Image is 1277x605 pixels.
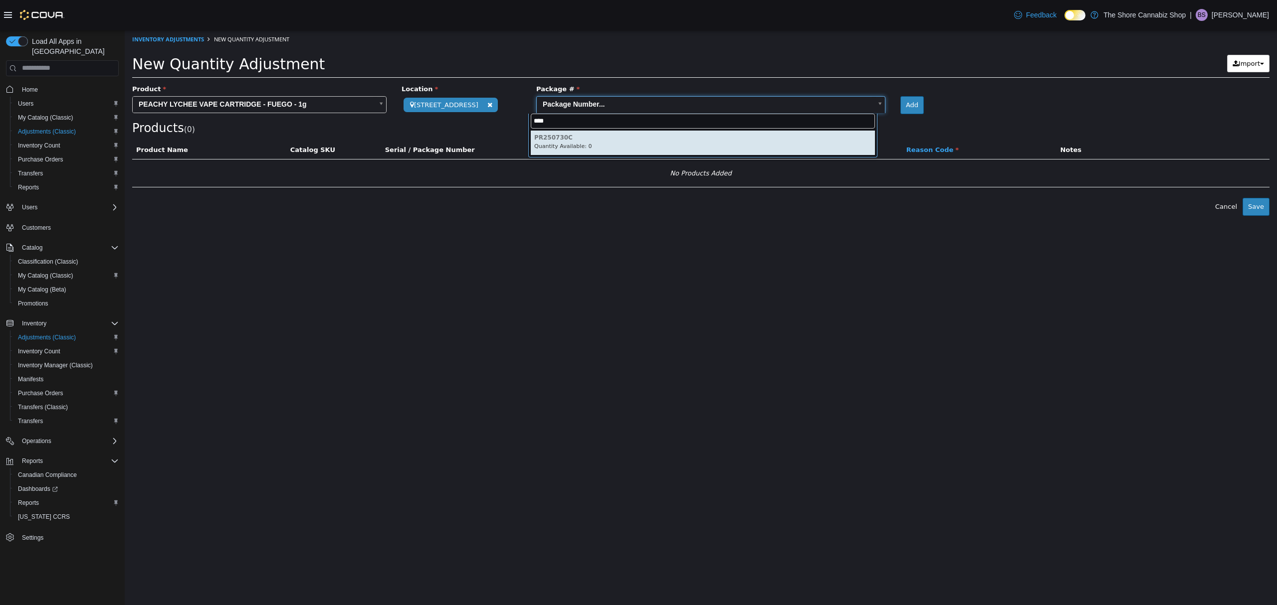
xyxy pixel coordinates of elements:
span: Operations [22,437,51,445]
button: Users [2,200,123,214]
span: Inventory Count [18,142,60,150]
img: Cova [20,10,64,20]
span: Reports [22,457,43,465]
button: Inventory Count [10,344,123,358]
span: My Catalog (Classic) [14,270,119,282]
span: Feedback [1026,10,1057,20]
a: Inventory Count [14,345,64,357]
button: Settings [2,530,123,544]
a: Dashboards [10,482,123,496]
a: My Catalog (Classic) [14,112,77,124]
button: My Catalog (Beta) [10,283,123,297]
a: Users [14,98,37,110]
span: Manifests [18,375,43,383]
button: Reports [10,180,123,194]
h6: PR250730C [410,104,747,111]
a: Reports [14,497,43,509]
span: Inventory Count [18,347,60,355]
span: Purchase Orders [18,389,63,397]
a: Canadian Compliance [14,469,81,481]
button: Reports [18,455,47,467]
span: Inventory [22,319,46,327]
span: Catalog [18,242,119,254]
button: Classification (Classic) [10,255,123,269]
span: Home [22,86,38,94]
button: Reports [2,454,123,468]
button: Transfers [10,414,123,428]
span: My Catalog (Beta) [18,286,66,294]
a: Reports [14,181,43,193]
button: My Catalog (Classic) [10,111,123,125]
a: Manifests [14,373,47,385]
span: Manifests [14,373,119,385]
span: Washington CCRS [14,511,119,523]
span: Settings [22,534,43,542]
button: Transfers [10,166,123,180]
span: Transfers [14,415,119,427]
span: Settings [18,531,119,543]
span: My Catalog (Beta) [14,284,119,296]
button: Inventory Count [10,139,123,152]
a: Settings [18,532,47,544]
a: Classification (Classic) [14,256,82,268]
button: Users [18,201,41,213]
button: Catalog [2,241,123,255]
a: Feedback [1010,5,1061,25]
button: My Catalog (Classic) [10,269,123,283]
span: Transfers [14,167,119,179]
span: Customers [18,221,119,234]
span: Promotions [18,300,48,307]
span: Dark Mode [1064,20,1065,21]
span: Transfers [18,417,43,425]
a: Dashboards [14,483,62,495]
a: Promotions [14,298,52,309]
button: Home [2,82,123,97]
span: Reports [14,181,119,193]
span: Adjustments (Classic) [14,331,119,343]
span: Promotions [14,298,119,309]
button: Inventory [18,317,50,329]
a: [US_STATE] CCRS [14,511,74,523]
a: Purchase Orders [14,387,67,399]
span: Inventory Manager (Classic) [18,361,93,369]
span: Reports [18,455,119,467]
button: Catalog [18,242,46,254]
span: Users [14,98,119,110]
span: Dashboards [14,483,119,495]
span: Users [18,100,33,108]
span: Transfers (Classic) [18,403,68,411]
span: Users [18,201,119,213]
span: Purchase Orders [18,155,63,163]
span: My Catalog (Classic) [18,114,73,122]
span: Load All Apps in [GEOGRAPHIC_DATA] [28,36,119,56]
nav: Complex example [6,78,119,571]
a: Purchase Orders [14,153,67,165]
span: Transfers [18,169,43,177]
span: Adjustments (Classic) [18,333,76,341]
span: Adjustments (Classic) [18,128,76,136]
span: Inventory [18,317,119,329]
small: Quantity Available: 0 [410,113,467,119]
span: Canadian Compliance [14,469,119,481]
span: Purchase Orders [14,387,119,399]
span: Catalog [22,244,42,252]
button: Operations [18,435,55,447]
span: Home [18,83,119,96]
button: [US_STATE] CCRS [10,510,123,524]
a: Adjustments (Classic) [14,126,80,138]
button: Manifests [10,372,123,386]
button: Users [10,97,123,111]
button: Operations [2,434,123,448]
span: Reports [18,499,39,507]
p: The Shore Cannabiz Shop [1103,9,1186,21]
span: Reports [14,497,119,509]
span: Adjustments (Classic) [14,126,119,138]
span: Operations [18,435,119,447]
button: Reports [10,496,123,510]
span: Classification (Classic) [18,258,78,266]
button: Adjustments (Classic) [10,330,123,344]
p: | [1190,9,1192,21]
span: Transfers (Classic) [14,401,119,413]
div: Baily Sherman [1196,9,1208,21]
span: Users [22,203,37,211]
